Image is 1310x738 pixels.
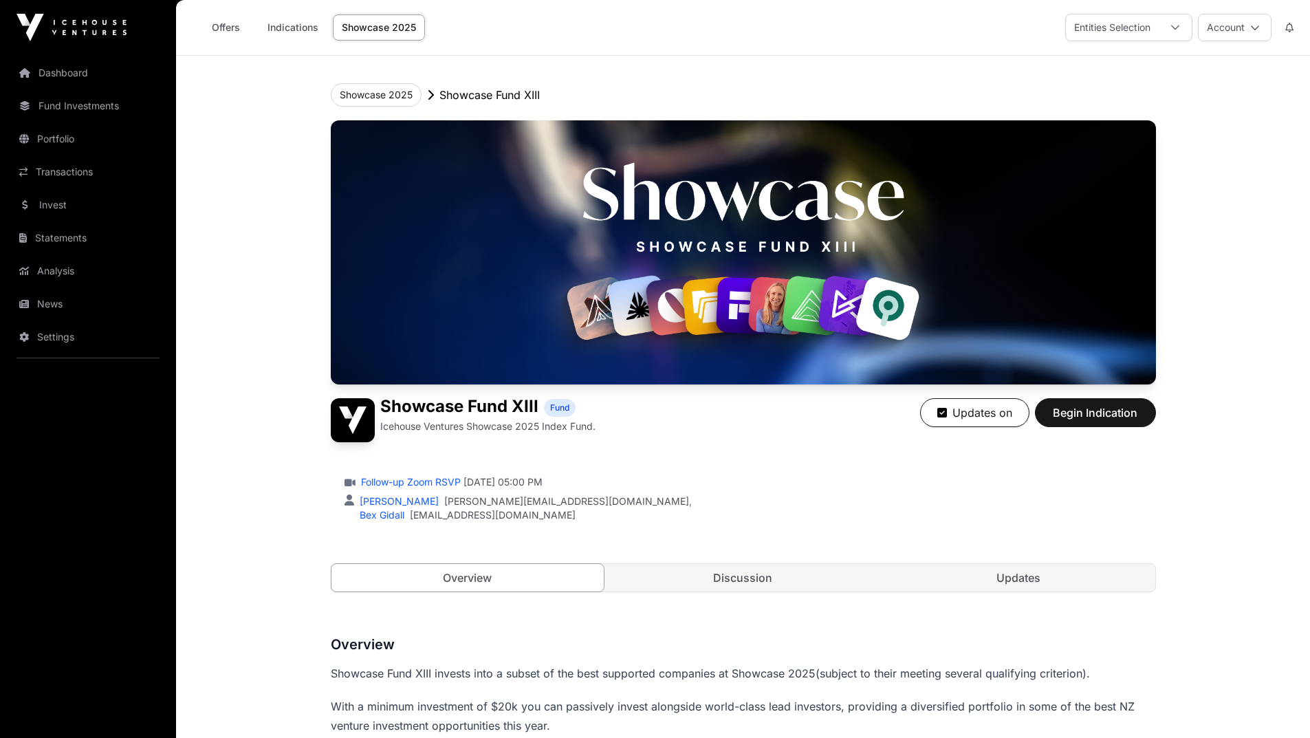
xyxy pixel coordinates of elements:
[439,87,540,103] p: Showcase Fund XIII
[331,83,422,107] button: Showcase 2025
[331,633,1156,655] h3: Overview
[1035,398,1156,427] button: Begin Indication
[11,289,165,319] a: News
[11,190,165,220] a: Invest
[198,14,253,41] a: Offers
[331,697,1156,735] p: With a minimum investment of $20k you can passively invest alongside world-class lead investors, ...
[380,420,596,433] p: Icehouse Ventures Showcase 2025 Index Fund.
[333,14,425,41] a: Showcase 2025
[1035,412,1156,426] a: Begin Indication
[11,223,165,253] a: Statements
[1052,404,1139,421] span: Begin Indication
[11,58,165,88] a: Dashboard
[259,14,327,41] a: Indications
[444,495,689,508] a: [PERSON_NAME][EMAIL_ADDRESS][DOMAIN_NAME]
[357,495,439,507] a: [PERSON_NAME]
[358,475,461,489] a: Follow-up Zoom RSVP
[331,564,1155,592] nav: Tabs
[380,398,538,417] h1: Showcase Fund XIII
[331,664,1156,683] p: (subject to their meeting several qualifying criterion).
[11,157,165,187] a: Transactions
[17,14,127,41] img: Icehouse Ventures Logo
[463,475,543,489] span: [DATE] 05:00 PM
[11,256,165,286] a: Analysis
[882,564,1155,592] a: Updates
[410,508,576,522] a: [EMAIL_ADDRESS][DOMAIN_NAME]
[1198,14,1271,41] button: Account
[331,666,816,680] span: Showcase Fund XIII invests into a subset of the best supported companies at Showcase 2025
[11,124,165,154] a: Portfolio
[1241,672,1310,738] iframe: Chat Widget
[357,509,404,521] a: Bex Gidall
[11,322,165,352] a: Settings
[11,91,165,121] a: Fund Investments
[331,398,375,442] img: Showcase Fund XIII
[1066,14,1159,41] div: Entities Selection
[331,563,605,592] a: Overview
[331,120,1156,384] img: Showcase Fund XIII
[920,398,1029,427] button: Updates on
[607,564,880,592] a: Discussion
[357,495,692,508] div: ,
[550,402,569,413] span: Fund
